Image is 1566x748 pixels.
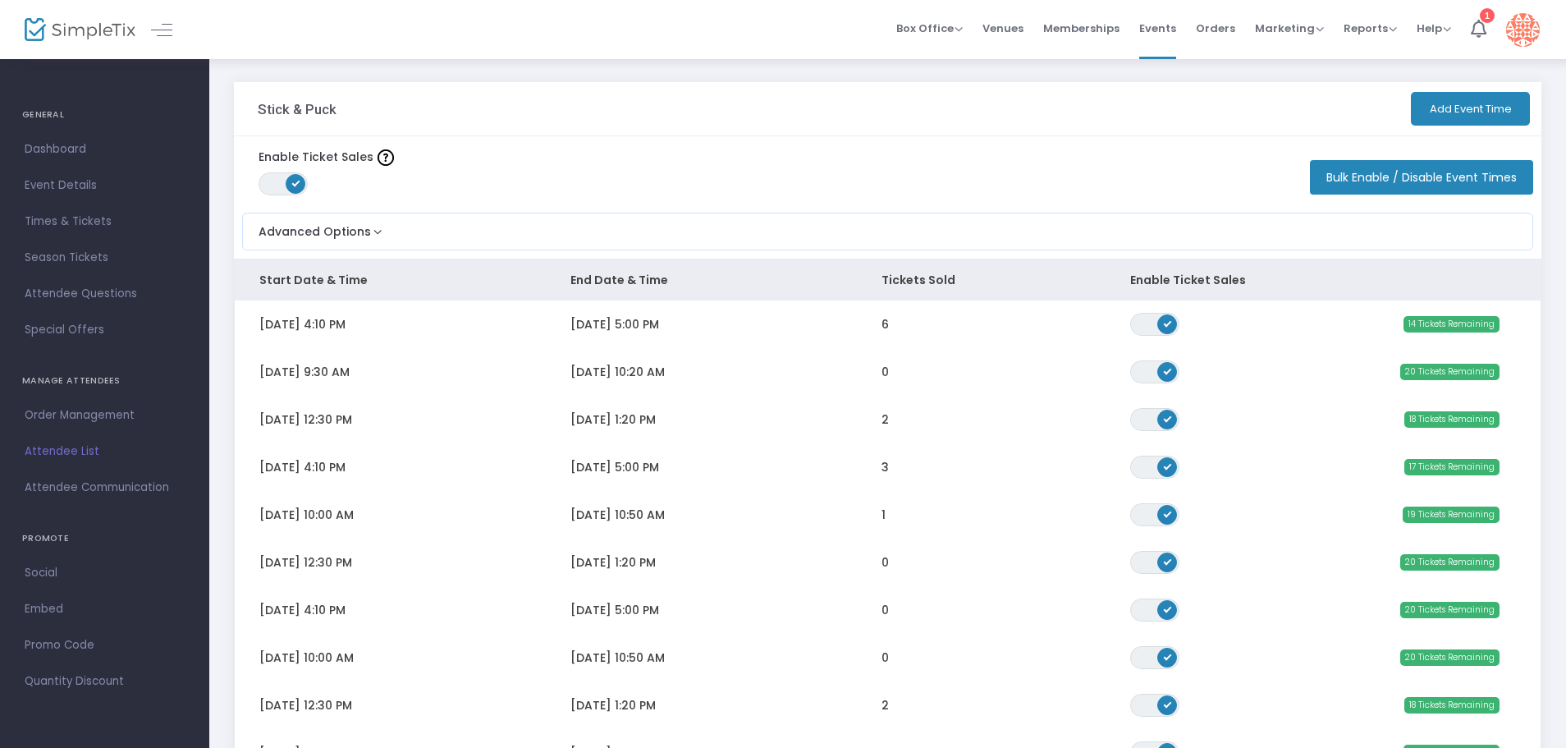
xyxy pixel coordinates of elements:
[1310,160,1533,195] button: Bulk Enable / Disable Event Times
[982,7,1023,49] span: Venues
[22,99,187,131] h4: GENERAL
[570,411,656,428] span: [DATE] 1:20 PM
[1417,21,1451,36] span: Help
[1404,411,1500,428] span: 18 Tickets Remaining
[570,507,665,523] span: [DATE] 10:50 AM
[1163,557,1171,565] span: ON
[570,316,659,333] span: [DATE] 5:00 PM
[896,21,963,36] span: Box Office
[259,411,352,428] span: [DATE] 12:30 PM
[25,635,185,656] span: Promo Code
[881,364,889,380] span: 0
[22,522,187,555] h4: PROMOTE
[1139,7,1176,49] span: Events
[1163,414,1171,422] span: ON
[1404,697,1500,714] span: 18 Tickets Remaining
[259,697,352,714] span: [DATE] 12:30 PM
[1400,554,1500,571] span: 20 Tickets Remaining
[1404,459,1500,475] span: 17 Tickets Remaining
[25,599,185,620] span: Embed
[25,247,185,268] span: Season Tickets
[1196,7,1235,49] span: Orders
[22,365,187,397] h4: MANAGE ATTENDEES
[570,649,665,666] span: [DATE] 10:50 AM
[292,179,300,187] span: ON
[378,149,394,166] img: question-mark
[243,213,386,241] button: Advanced Options
[258,101,337,117] h3: Stick & Puck
[570,697,656,714] span: [DATE] 1:20 PM
[25,211,185,232] span: Times & Tickets
[881,459,889,475] span: 3
[1163,509,1171,517] span: ON
[259,459,346,475] span: [DATE] 4:10 PM
[25,283,185,305] span: Attendee Questions
[1411,92,1530,126] button: Add Event Time
[1400,602,1500,618] span: 20 Tickets Remaining
[25,671,185,692] span: Quantity Discount
[881,554,889,571] span: 0
[546,259,857,301] th: End Date & Time
[259,507,354,523] span: [DATE] 10:00 AM
[259,554,352,571] span: [DATE] 12:30 PM
[25,405,185,426] span: Order Management
[1163,319,1171,327] span: ON
[1163,366,1171,374] span: ON
[1344,21,1397,36] span: Reports
[25,441,185,462] span: Attendee List
[259,364,350,380] span: [DATE] 9:30 AM
[25,562,185,584] span: Social
[570,459,659,475] span: [DATE] 5:00 PM
[1106,259,1292,301] th: Enable Ticket Sales
[259,649,354,666] span: [DATE] 10:00 AM
[1480,8,1495,23] div: 1
[1163,652,1171,660] span: ON
[259,316,346,333] span: [DATE] 4:10 PM
[1043,7,1120,49] span: Memberships
[25,319,185,341] span: Special Offers
[1163,700,1171,708] span: ON
[881,697,889,714] span: 2
[1400,364,1500,380] span: 20 Tickets Remaining
[25,477,185,498] span: Attendee Communication
[570,554,656,571] span: [DATE] 1:20 PM
[1163,604,1171,613] span: ON
[881,507,886,523] span: 1
[1400,649,1500,666] span: 20 Tickets Remaining
[881,602,889,618] span: 0
[1403,507,1500,523] span: 19 Tickets Remaining
[857,259,1106,301] th: Tickets Sold
[881,411,889,428] span: 2
[259,149,394,166] label: Enable Ticket Sales
[570,602,659,618] span: [DATE] 5:00 PM
[881,316,889,333] span: 6
[570,364,665,380] span: [DATE] 10:20 AM
[235,259,546,301] th: Start Date & Time
[25,175,185,196] span: Event Details
[1255,21,1324,36] span: Marketing
[1163,461,1171,470] span: ON
[1403,316,1500,333] span: 14 Tickets Remaining
[881,649,889,666] span: 0
[259,602,346,618] span: [DATE] 4:10 PM
[25,139,185,160] span: Dashboard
